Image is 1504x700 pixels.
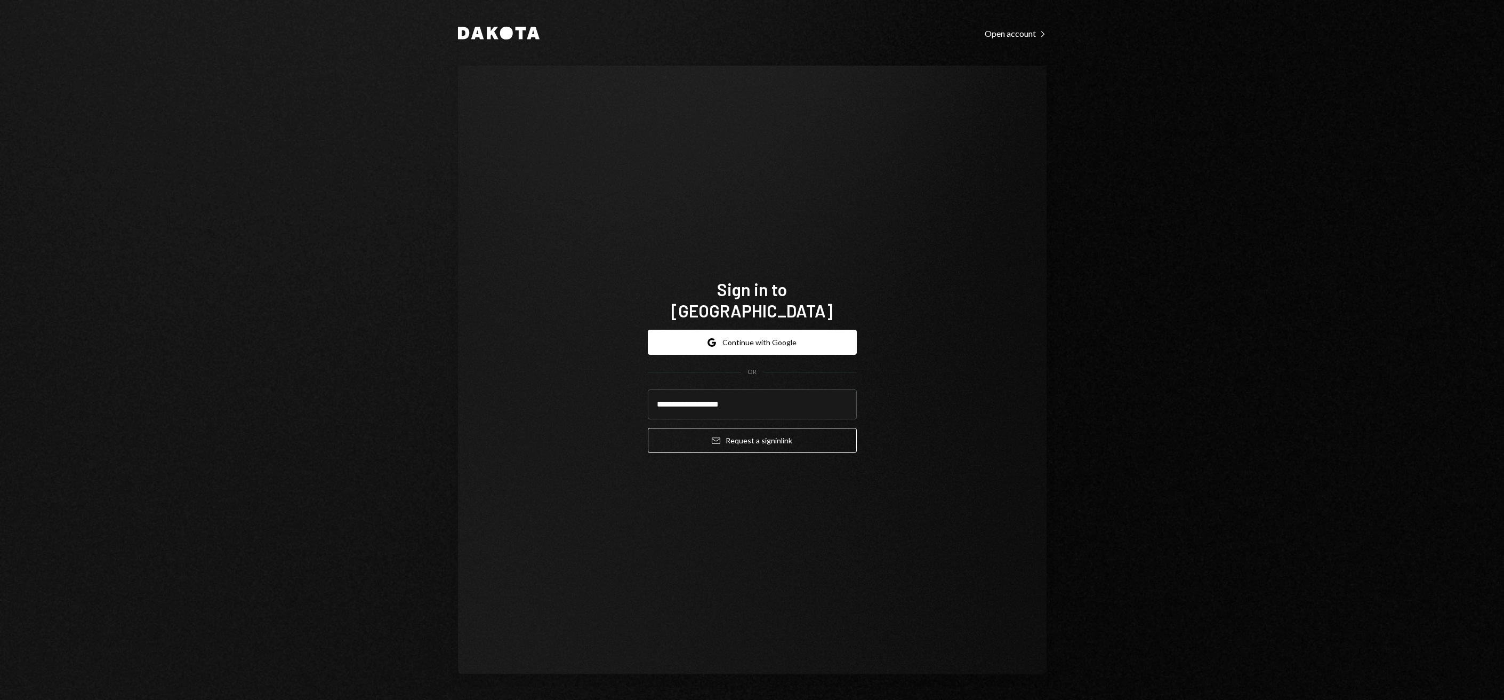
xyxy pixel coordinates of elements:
[648,428,857,453] button: Request a signinlink
[648,279,857,321] h1: Sign in to [GEOGRAPHIC_DATA]
[747,368,757,377] div: OR
[985,28,1047,39] div: Open account
[648,330,857,355] button: Continue with Google
[985,27,1047,39] a: Open account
